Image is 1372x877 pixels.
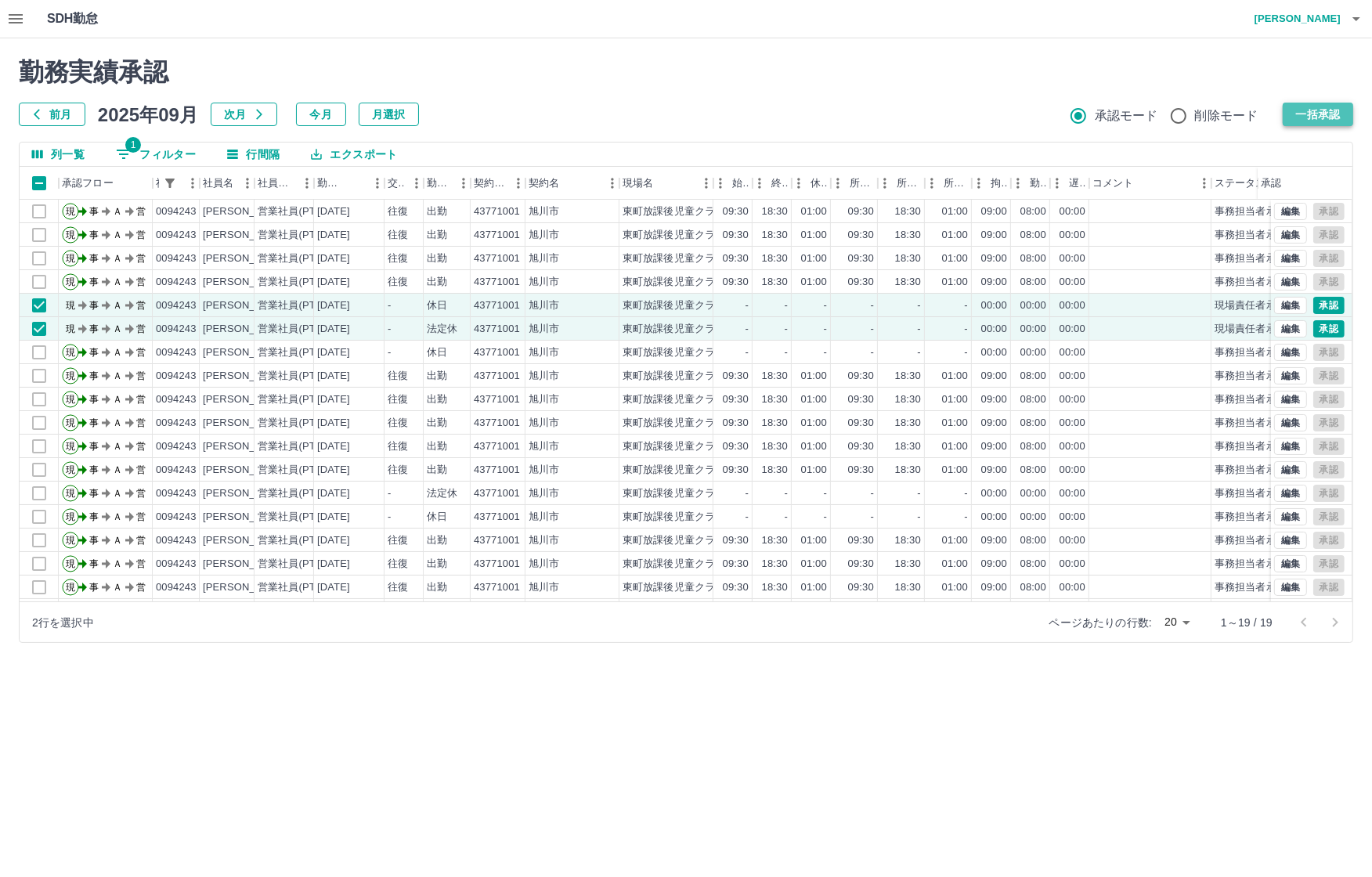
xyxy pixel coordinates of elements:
div: 往復 [388,369,408,384]
div: 09:30 [723,392,749,407]
div: 所定終業 [897,167,922,200]
text: 事 [89,206,99,217]
div: 01:00 [801,369,827,384]
div: [PERSON_NAME] [203,275,288,290]
div: [DATE] [317,251,350,266]
div: 東町放課後児童クラブ [623,322,726,337]
div: 00:00 [1060,275,1085,290]
div: 00:00 [1060,322,1085,337]
div: 09:30 [848,392,874,407]
div: 往復 [388,228,408,243]
div: 01:00 [801,251,827,266]
div: 09:30 [848,204,874,219]
div: 18:30 [762,228,788,243]
button: 編集 [1274,273,1307,291]
div: 社員名 [200,167,255,200]
div: 承認 [1258,167,1339,200]
div: 09:00 [981,251,1007,266]
div: [PERSON_NAME] [203,369,288,384]
div: 09:30 [723,251,749,266]
div: 09:00 [981,369,1007,384]
div: 承認フロー [62,167,114,200]
div: 09:00 [981,204,1007,219]
div: 43771001 [474,322,520,337]
div: 43771001 [474,275,520,290]
button: フィルター表示 [159,172,181,194]
div: [DATE] [317,204,350,219]
div: 東町放課後児童クラブ [623,345,726,360]
div: 01:00 [801,204,827,219]
div: 00:00 [1060,251,1085,266]
div: 18:30 [895,275,921,290]
button: 編集 [1274,461,1307,478]
div: - [746,345,749,360]
div: 旭川市 [529,275,559,290]
div: 旭川市 [529,204,559,219]
div: 往復 [388,275,408,290]
text: 事 [89,300,99,311]
div: 営業社員(PT契約) [258,322,340,337]
div: 0094243 [156,204,197,219]
button: 前月 [19,103,85,126]
button: 編集 [1274,485,1307,502]
div: 休日 [427,345,447,360]
div: [DATE] [317,275,350,290]
h5: 2025年09月 [98,103,198,126]
div: 出勤 [427,392,447,407]
div: 09:30 [723,275,749,290]
text: 現 [66,370,75,381]
button: 承認 [1313,297,1345,314]
div: 遅刻等 [1069,167,1086,200]
div: 旭川市 [529,322,559,337]
text: 事 [89,347,99,358]
div: 契約名 [529,167,559,200]
div: 18:30 [895,228,921,243]
div: 社員名 [203,167,233,200]
div: 東町放課後児童クラブ [623,298,726,313]
div: 01:00 [801,275,827,290]
div: 09:30 [848,228,874,243]
div: 東町放課後児童クラブ [623,228,726,243]
div: 休憩 [792,167,831,200]
div: 00:00 [1060,228,1085,243]
div: 00:00 [1060,204,1085,219]
div: 終業 [753,167,792,200]
text: 現 [66,323,75,334]
div: 現場責任者承認待 [1215,298,1297,313]
text: 営 [136,229,146,240]
div: コメント [1089,167,1211,200]
text: Ａ [113,253,122,264]
div: - [388,322,391,337]
div: 休日 [427,298,447,313]
div: 09:00 [981,228,1007,243]
button: 編集 [1274,344,1307,361]
div: 所定終業 [878,167,925,200]
div: 09:30 [723,204,749,219]
button: 編集 [1274,532,1307,549]
div: 00:00 [1020,345,1046,360]
div: 0094243 [156,298,197,313]
div: [PERSON_NAME] [203,228,288,243]
button: 編集 [1274,226,1307,244]
div: 勤務 [1030,167,1047,200]
button: 編集 [1274,367,1307,384]
div: - [918,345,921,360]
div: - [746,322,749,337]
div: 18:30 [762,251,788,266]
div: 0094243 [156,345,197,360]
div: 旭川市 [529,228,559,243]
div: 営業社員(PT契約) [258,392,340,407]
span: 1 [125,137,141,153]
div: 出勤 [427,275,447,290]
text: 現 [66,229,75,240]
button: 編集 [1274,555,1307,572]
button: メニュー [452,171,475,195]
div: 18:30 [762,275,788,290]
div: 00:00 [1060,369,1085,384]
div: 東町放課後児童クラブ [623,369,726,384]
div: 09:00 [981,275,1007,290]
div: 0094243 [156,251,197,266]
div: 08:00 [1020,392,1046,407]
div: 承認 [1261,167,1281,200]
div: 営業社員(PT契約) [258,228,340,243]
